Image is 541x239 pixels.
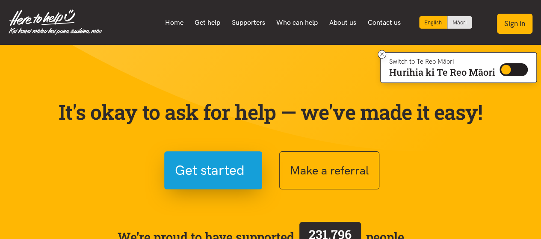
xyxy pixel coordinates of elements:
[189,14,226,32] a: Get help
[164,151,262,189] button: Get started
[226,14,271,32] a: Supporters
[419,16,447,29] div: Current language
[271,14,324,32] a: Who can help
[389,68,495,76] p: Hurihia ki Te Reo Māori
[389,59,495,64] p: Switch to Te Reo Māori
[324,14,362,32] a: About us
[159,14,189,32] a: Home
[175,159,245,181] span: Get started
[497,14,532,34] button: Sign in
[57,100,485,124] p: It's okay to ask for help — we've made it easy!
[279,151,379,189] button: Make a referral
[9,9,102,35] img: Home
[419,16,472,29] div: Language toggle
[362,14,406,32] a: Contact us
[447,16,472,29] a: Switch to Te Reo Māori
